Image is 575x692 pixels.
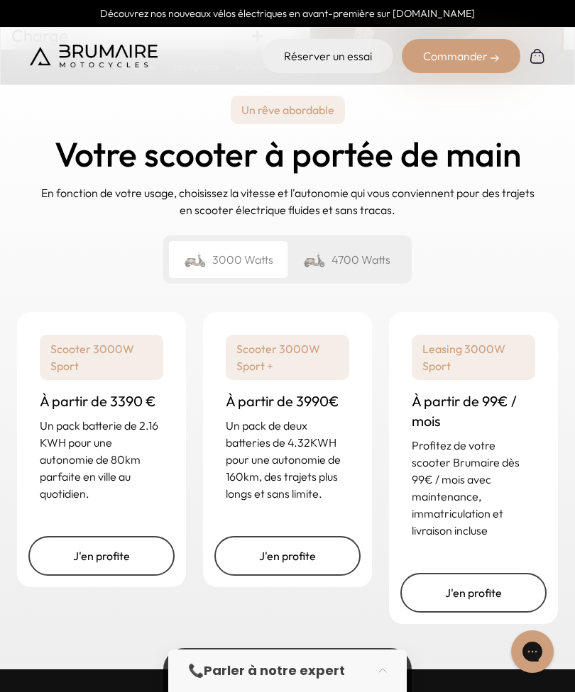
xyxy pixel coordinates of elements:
[40,391,163,411] h3: À partir de 3390 €
[287,241,406,278] div: 4700 Watts
[214,536,361,576] a: J'en profite
[231,96,345,124] p: Un rêve abordable
[529,48,546,65] img: Panier
[226,417,349,502] p: Un pack de deux batteries de 4.32KWH pour une autonomie de 160km, des trajets plus longs et sans ...
[491,54,499,62] img: right-arrow-2.png
[226,335,349,380] p: Scooter 3000W Sport +
[402,39,520,73] div: Commander
[412,335,535,380] p: Leasing 3000W Sport
[504,625,561,678] iframe: Gorgias live chat messenger
[30,45,158,67] img: Brumaire Motocycles
[412,437,535,539] p: Profitez de votre scooter Brumaire dès 99€ / mois avec maintenance, immatriculation et livraison ...
[412,391,535,431] h3: À partir de 99€ / mois
[40,335,163,380] p: Scooter 3000W Sport
[39,184,536,218] p: En fonction de votre usage, choisissez la vitesse et l'autonomie qui vous conviennent pour des tr...
[226,391,349,411] h3: À partir de 3990€
[55,135,521,173] h2: Votre scooter à portée de main
[28,536,175,576] a: J'en profite
[40,417,163,502] p: Un pack batterie de 2.16 KWH pour une autonomie de 80km parfaite en ville au quotidien.
[400,573,547,613] a: J'en profite
[263,39,393,73] a: Réserver un essai
[169,241,287,278] div: 3000 Watts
